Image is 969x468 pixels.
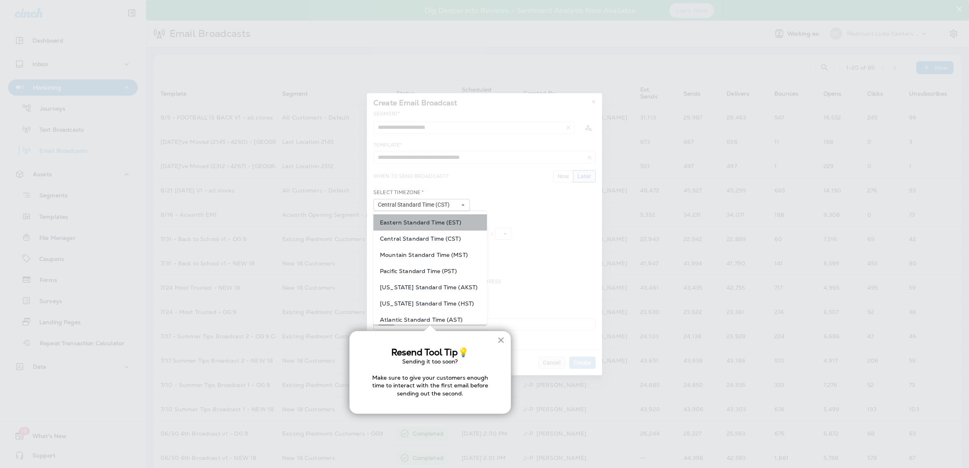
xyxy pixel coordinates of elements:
[380,219,480,226] span: Eastern Standard Time (EST)
[366,347,495,358] h3: Resend Tool Tip💡
[373,189,424,196] label: Select Timezone
[380,284,480,291] span: [US_STATE] Standard Time (AKST)
[380,235,480,242] span: Central Standard Time (CST)
[366,374,495,398] p: Make sure to give your customers enough time to interact with the first email before sending out ...
[380,300,480,307] span: [US_STATE] Standard Time (HST)
[380,252,480,258] span: Mountain Standard Time (MST)
[378,201,453,208] span: Central Standard Time (CST)
[366,358,495,366] p: Sending it too soon?
[380,268,480,274] span: Pacific Standard Time (PST)
[497,333,505,346] button: Close
[380,316,480,323] span: Atlantic Standard Time (AST)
